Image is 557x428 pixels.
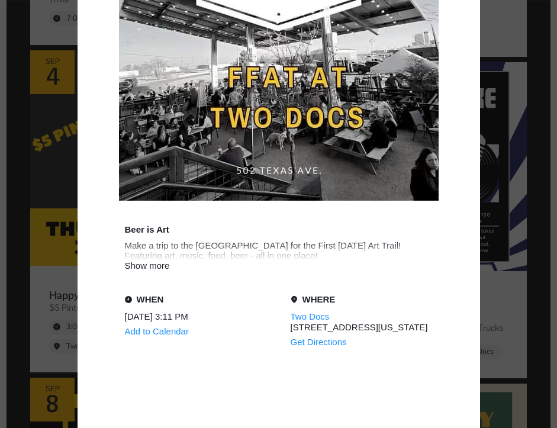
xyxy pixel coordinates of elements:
[125,240,433,260] div: Make a trip to the [GEOGRAPHIC_DATA] for the First [DATE] Art Trail! Featuring art, music, food, ...
[125,260,433,271] div: Show more
[125,326,189,337] div: Add to Calendar
[125,311,267,321] div: [DATE] 3:11 PM
[302,294,336,304] div: Where
[291,311,330,322] a: Two Docs
[291,337,347,347] a: Get Directions
[125,224,433,234] div: Event tags
[291,322,433,332] div: [STREET_ADDRESS][US_STATE]
[125,224,169,234] div: Beer is Art
[137,294,164,304] div: When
